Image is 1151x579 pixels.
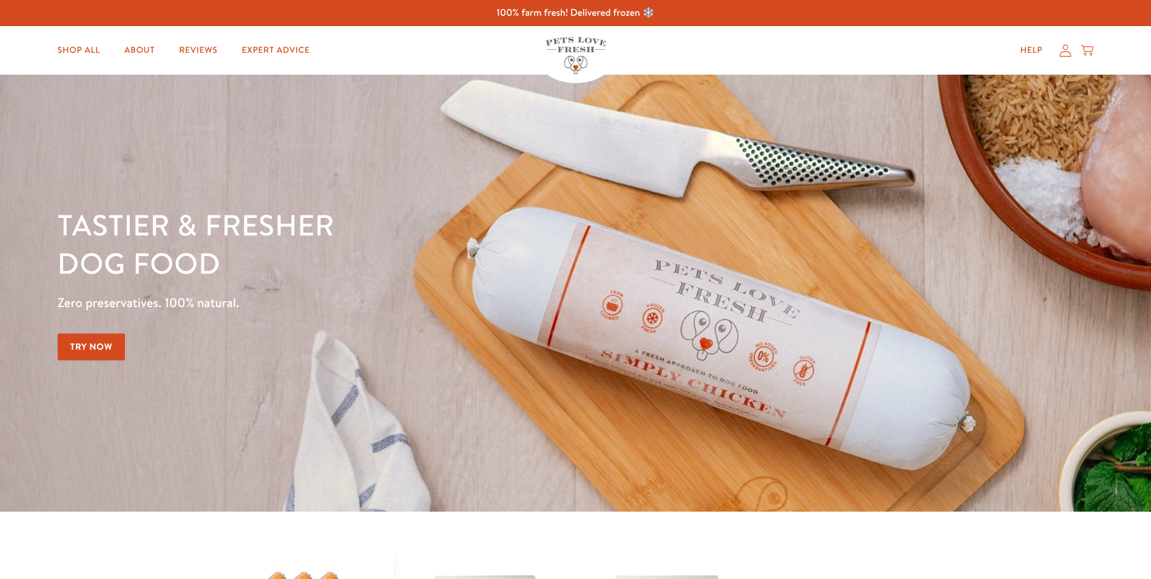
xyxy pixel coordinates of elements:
[169,38,227,63] a: Reviews
[48,38,110,63] a: Shop All
[58,292,748,314] p: Zero preservatives. 100% natural.
[232,38,320,63] a: Expert Advice
[1010,38,1052,63] a: Help
[58,207,748,283] h1: Tastier & fresher dog food
[58,333,126,361] a: Try Now
[115,38,164,63] a: About
[545,37,606,74] img: Pets Love Fresh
